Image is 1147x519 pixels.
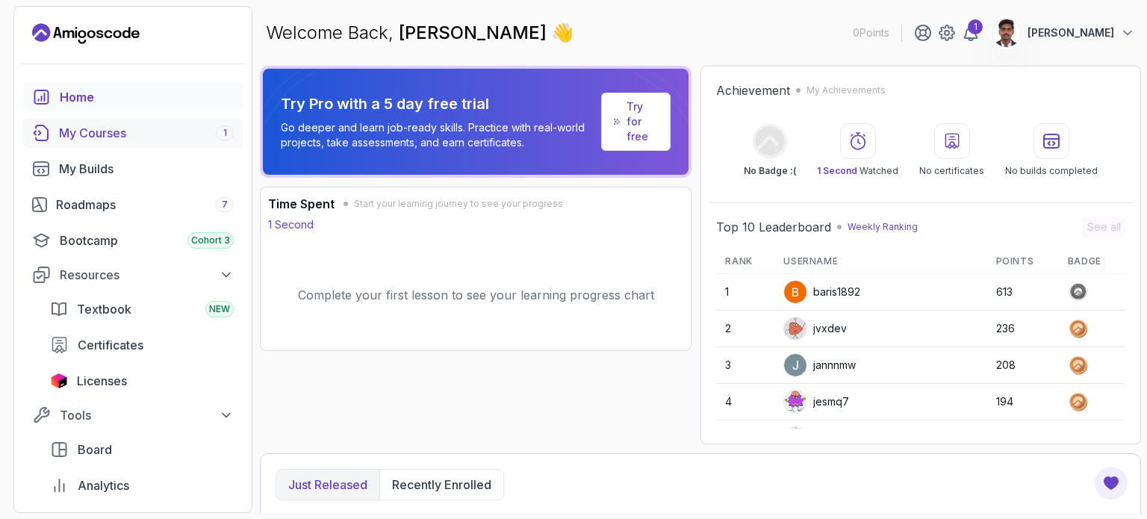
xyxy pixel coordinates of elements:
[78,441,112,459] span: Board
[1005,165,1098,177] p: No builds completed
[281,93,595,114] p: Try Pro with a 5 day free trial
[23,190,243,220] a: roadmaps
[60,266,234,284] div: Resources
[60,88,234,106] div: Home
[784,391,806,413] img: default monster avatar
[268,217,314,232] p: 1 Second
[78,476,129,494] span: Analytics
[222,199,228,211] span: 7
[817,165,898,177] p: Watched
[23,82,243,112] a: home
[716,274,774,311] td: 1
[191,234,230,246] span: Cohort 3
[354,198,563,210] span: Start your learning journey to see your progress
[41,366,243,396] a: licenses
[32,22,140,46] a: Landing page
[744,165,796,177] p: No Badge :(
[783,353,856,377] div: jannnmw
[716,384,774,420] td: 4
[987,384,1059,420] td: 194
[987,274,1059,311] td: 613
[919,165,984,177] p: No certificates
[399,22,551,43] span: [PERSON_NAME]
[968,19,983,34] div: 1
[987,249,1059,274] th: Points
[60,406,234,424] div: Tools
[56,196,234,214] div: Roadmaps
[223,127,227,139] span: 1
[783,390,849,414] div: jesmq7
[379,470,503,500] button: Recently enrolled
[716,81,790,99] h2: Achievement
[550,19,575,46] span: 👋
[59,160,234,178] div: My Builds
[78,336,143,354] span: Certificates
[41,330,243,360] a: certificates
[627,99,658,144] a: Try for free
[50,373,68,388] img: jetbrains icon
[848,221,918,233] p: Weekly Ranking
[987,311,1059,347] td: 236
[962,24,980,42] a: 1
[392,476,491,494] p: Recently enrolled
[853,25,889,40] p: 0 Points
[1028,25,1114,40] p: [PERSON_NAME]
[992,19,1021,47] img: user profile image
[23,402,243,429] button: Tools
[987,347,1059,384] td: 208
[266,21,573,45] p: Welcome Back,
[23,226,243,255] a: bootcamp
[806,84,886,96] p: My Achievements
[716,218,831,236] h2: Top 10 Leaderboard
[298,286,654,304] p: Complete your first lesson to see your learning progress chart
[716,420,774,457] td: 5
[716,249,774,274] th: Rank
[783,317,847,341] div: jvxdev
[1059,249,1125,274] th: Badge
[784,427,806,450] img: default monster avatar
[1083,217,1125,237] button: See all
[23,261,243,288] button: Resources
[1093,465,1129,501] button: Open Feedback Button
[59,124,234,142] div: My Courses
[209,303,230,315] span: NEW
[784,317,806,340] img: default monster avatar
[784,281,806,303] img: user profile image
[601,93,671,151] a: Try for free
[281,120,595,150] p: Go deeper and learn job-ready skills. Practice with real-world projects, take assessments, and ea...
[41,294,243,324] a: textbook
[288,476,367,494] p: Just released
[77,300,131,318] span: Textbook
[23,154,243,184] a: builds
[716,347,774,384] td: 3
[783,280,860,304] div: baris1892
[23,118,243,148] a: courses
[268,195,335,213] h3: Time Spent
[77,372,127,390] span: Licenses
[817,165,857,176] span: 1 Second
[783,426,930,450] div: ACompleteNoobSmoke
[276,470,379,500] button: Just released
[774,249,986,274] th: Username
[41,435,243,464] a: board
[992,18,1135,48] button: user profile image[PERSON_NAME]
[784,354,806,376] img: user profile image
[60,231,234,249] div: Bootcamp
[716,311,774,347] td: 2
[41,470,243,500] a: analytics
[987,420,1059,457] td: 183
